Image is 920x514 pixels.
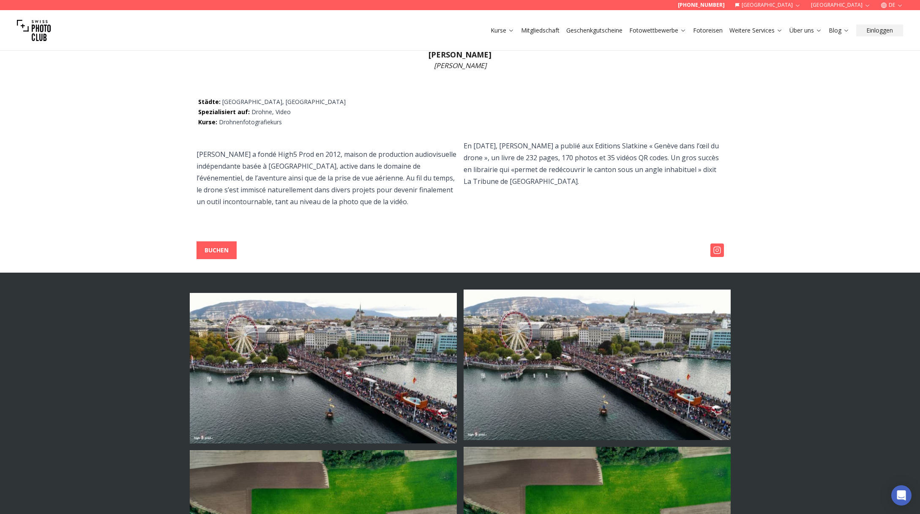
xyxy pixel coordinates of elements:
button: Mitgliedschaft [518,25,563,36]
a: [PHONE_NUMBER] [678,2,725,8]
a: Mitgliedschaft [521,26,560,35]
span: Kurse : [198,118,217,126]
a: Geschenkgutscheine [566,26,622,35]
img: Instagram [710,243,724,257]
p: En [DATE], [PERSON_NAME] a publié aux Editions Slatkine « Genève dans l’œil du drone », un livre ... [464,140,724,187]
a: Über uns [789,26,822,35]
span: Spezialisiert auf : [198,108,250,116]
button: Geschenkgutscheine [563,25,626,36]
p: Drohne, Video [198,108,722,116]
img: Photo by Olivier Riethauser [464,290,731,440]
button: Fotowettbewerbe [626,25,690,36]
a: Blog [829,26,849,35]
button: Fotoreisen [690,25,726,36]
a: Kurse [491,26,514,35]
p: [GEOGRAPHIC_DATA], [GEOGRAPHIC_DATA] [198,98,722,106]
span: Städte : [198,98,222,106]
div: Open Intercom Messenger [891,485,912,506]
a: Fotoreisen [693,26,723,35]
button: Über uns [786,25,825,36]
button: Blog [825,25,853,36]
a: Weitere Services [729,26,783,35]
button: Einloggen [856,25,903,36]
p: [PERSON_NAME] a fondé High5 Prod en 2012, maison de production audiovisuelle indépendante basée à... [197,148,457,208]
a: Fotowettbewerbe [629,26,686,35]
button: Kurse [487,25,518,36]
p: Drohnenfotografiekurs [198,118,722,126]
img: Photo by Olivier Riethauser [190,293,457,443]
img: Swiss photo club [17,14,51,47]
button: BUCHEN [197,241,237,259]
b: BUCHEN [205,246,229,254]
button: Weitere Services [726,25,786,36]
